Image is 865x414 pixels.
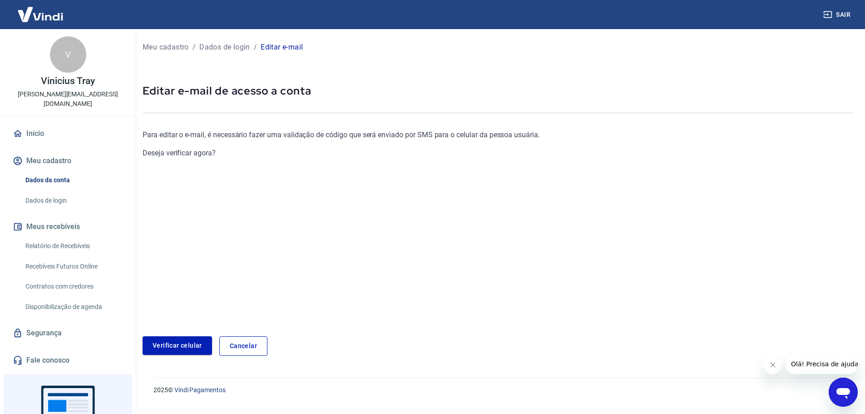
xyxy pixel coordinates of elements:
p: / [193,42,196,53]
a: Dados da conta [22,171,125,190]
p: / [254,42,257,53]
a: Verificar celular [143,336,212,355]
button: Sair [821,6,854,23]
p: Vinicius Tray [41,76,94,86]
p: Para editar o e-mail, é necessário fazer uma validação de código que será enviado por SMS para o ... [143,130,617,140]
iframe: Botão para abrir a janela de mensagens [829,378,858,407]
a: Segurança [11,323,125,343]
div: V [50,36,86,73]
a: Fale conosco [11,350,125,370]
iframe: Fechar mensagem [764,356,782,374]
a: Dados de login [22,191,125,210]
a: Vindi Pagamentos [174,386,226,394]
button: Meus recebíveis [11,217,125,237]
a: Relatório de Recebíveis [22,237,125,255]
img: Vindi [11,0,70,28]
p: 2025 © [153,385,843,395]
p: Editar e-mail de acesso a conta [143,84,854,98]
span: Olá! Precisa de ajuda? [5,6,76,14]
button: Meu cadastro [11,151,125,171]
a: Início [11,124,125,144]
a: Cancelar [219,336,267,356]
p: Dados de login [199,42,250,53]
p: [PERSON_NAME][EMAIL_ADDRESS][DOMAIN_NAME] [7,90,129,109]
p: Meu cadastro [143,42,189,53]
a: Recebíveis Futuros Online [22,257,125,276]
iframe: Mensagem da empresa [786,354,858,374]
a: Contratos com credores [22,277,125,296]
a: Disponibilização de agenda [22,298,125,316]
p: Deseja verificar agora? [143,148,617,159]
p: Editar e-mail [261,42,303,53]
